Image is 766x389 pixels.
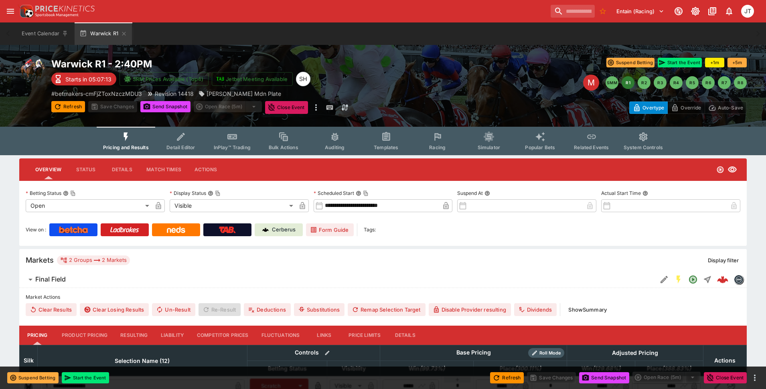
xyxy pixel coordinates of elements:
p: Override [681,103,701,112]
button: R4 [670,76,683,89]
a: Form Guide [306,223,354,236]
label: Market Actions [26,291,740,303]
span: Detail Editor [166,144,195,150]
button: Clear Results [26,303,77,316]
button: Competitor Prices [190,326,255,345]
button: Edit Detail [657,272,671,287]
span: Bulk Actions [269,144,298,150]
button: more [750,373,760,383]
p: Auto-Save [718,103,743,112]
span: System Controls [624,144,663,150]
button: more [311,101,321,114]
img: Ladbrokes [110,227,139,233]
button: Copy To Clipboard [215,190,221,196]
button: Liability [154,326,190,345]
button: Display StatusCopy To Clipboard [208,190,213,196]
button: Start the Event [62,372,109,383]
a: 54889c16-1cea-4e05-a336-b179d7fe93e1 [715,271,731,288]
button: Product Pricing [55,326,114,345]
span: Racing [429,144,446,150]
button: Open [686,272,700,287]
button: Event Calendar [17,22,73,45]
div: split button [632,372,701,383]
label: Tags: [364,223,376,236]
svg: Open [688,275,698,284]
button: Un-Result [152,303,195,316]
span: Place(388.83%) [638,364,700,373]
button: Scheduled StartCopy To Clipboard [356,190,361,196]
div: Show/hide Price Roll mode configuration. [528,348,564,358]
button: No Bookmarks [596,5,609,18]
button: Documentation [705,4,719,18]
img: Betcha [59,227,88,233]
button: Override [667,101,705,114]
button: Auto-Save [705,101,747,114]
nav: pagination navigation [606,76,747,89]
span: Visibility [333,364,375,373]
button: Suspend At [484,190,490,196]
button: Notifications [722,4,736,18]
div: Bileena Stud Mdn Plate [199,89,281,98]
button: R2 [638,76,650,89]
em: ( 99.73 %) [419,364,445,373]
p: Actual Start Time [601,190,641,197]
img: TabNZ [219,227,236,233]
span: Pricing and Results [103,144,149,150]
button: Send Snapshot [140,101,190,112]
button: open drawer [3,4,18,18]
button: Disable Provider resulting [429,303,511,316]
img: PriceKinetics [35,6,95,12]
span: Templates [374,144,398,150]
button: R3 [654,76,667,89]
button: Match Times [140,160,188,179]
button: +1m [705,58,724,67]
button: R8 [734,76,747,89]
div: Visible [170,199,296,212]
button: Close Event [704,372,747,383]
a: Cerberus [255,223,303,236]
div: 54889c16-1cea-4e05-a336-b179d7fe93e1 [717,274,728,285]
button: Refresh [51,101,85,112]
p: Overtype [642,103,664,112]
div: Josh Tanner [741,5,754,18]
label: View on : [26,223,46,236]
p: Copy To Clipboard [51,89,142,98]
button: R1 [622,76,634,89]
p: [PERSON_NAME] Mdn Plate [207,89,281,98]
button: Details [104,160,140,179]
span: Win(99.73%) [400,364,454,373]
button: Actual Start Time [642,190,648,196]
button: Resulting [114,326,154,345]
div: Open [26,199,152,212]
input: search [551,5,595,18]
span: Betting Status [259,364,316,373]
button: Send Snapshot [579,372,629,383]
button: Actions [188,160,224,179]
p: Scheduled Start [314,190,354,197]
em: ( 300.11 %) [515,364,541,373]
button: Copy To Clipboard [363,190,369,196]
button: Jetbet Meeting Available [212,72,293,86]
button: Overview [29,160,68,179]
div: split button [194,101,262,112]
img: Neds [167,227,185,233]
div: Edit Meeting [583,75,599,91]
p: Betting Status [26,190,61,197]
button: SMM [606,76,618,89]
button: Dividends [514,303,557,316]
button: R6 [702,76,715,89]
div: Event type filters [97,127,669,155]
button: Suspend Betting [606,58,655,67]
button: Deductions [244,303,291,316]
button: +5m [727,58,747,67]
div: Base Pricing [453,348,494,358]
button: SRM Prices Available (Top4) [120,72,209,86]
p: Revision 14418 [155,89,194,98]
svg: Visible [727,165,737,174]
button: ShowSummary [563,303,612,316]
em: ( 388.83 %) [662,364,691,373]
button: Final Field [19,271,657,288]
button: Remap Selection Target [348,303,426,316]
img: PriceKinetics Logo [18,3,34,19]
